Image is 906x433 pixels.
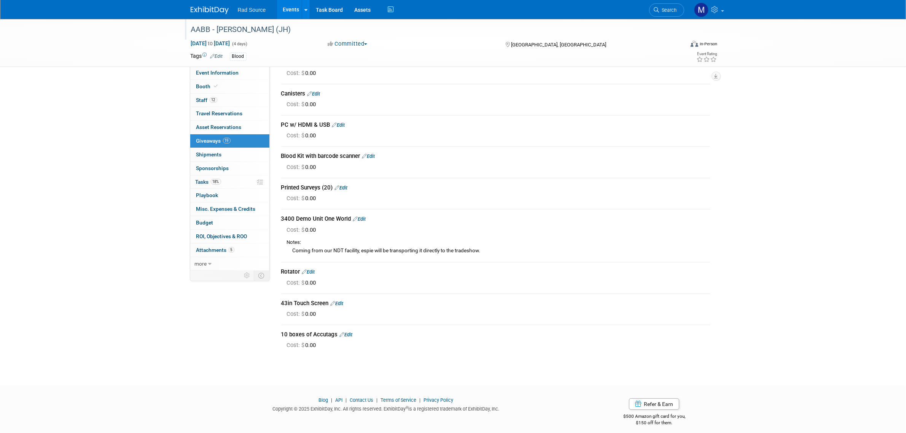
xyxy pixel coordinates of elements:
[331,301,344,306] a: Edit
[287,70,319,76] span: 0.00
[318,397,328,403] a: Blog
[281,299,710,307] div: 43in Touch Screen
[287,342,306,349] span: Cost: $
[196,220,213,226] span: Budget
[211,179,221,185] span: 18%
[196,192,218,198] span: Playbook
[307,91,320,97] a: Edit
[340,332,353,337] a: Edit
[511,42,606,48] span: [GEOGRAPHIC_DATA], [GEOGRAPHIC_DATA]
[287,132,319,139] span: 0.00
[691,41,698,47] img: Format-Inperson.png
[302,269,315,275] a: Edit
[188,23,673,37] div: AABB - [PERSON_NAME] (JH)
[210,54,223,59] a: Edit
[329,397,334,403] span: |
[190,66,269,80] a: Event Information
[332,122,345,128] a: Edit
[195,261,207,267] span: more
[190,244,269,257] a: Attachments5
[254,271,269,280] td: Toggle Event Tabs
[287,279,319,286] span: 0.00
[374,397,379,403] span: |
[191,52,223,61] td: Tags
[593,420,716,426] div: $150 off for them.
[593,408,716,426] div: $500 Amazon gift card for you,
[699,41,717,47] div: In-Person
[190,80,269,93] a: Booth
[196,124,242,130] span: Asset Reservations
[196,97,217,103] span: Staff
[191,6,229,14] img: ExhibitDay
[190,134,269,148] a: Giveaways19
[287,239,710,246] div: Notes:
[287,164,319,170] span: 0.00
[281,331,710,339] div: 10 boxes of Accutags
[350,397,373,403] a: Contact Us
[190,148,269,161] a: Shipments
[241,271,254,280] td: Personalize Event Tab Strip
[281,152,710,160] div: Blood Kit with barcode scanner
[694,3,709,17] img: Melissa Conboy
[230,53,247,60] div: Blood
[196,151,222,158] span: Shipments
[353,216,366,222] a: Edit
[287,226,319,233] span: 0.00
[191,404,582,412] div: Copyright © 2025 ExhibitDay, Inc. All rights reserved. ExhibitDay is a registered trademark of Ex...
[639,40,718,51] div: Event Format
[190,189,269,202] a: Playbook
[325,40,370,48] button: Committed
[381,397,416,403] a: Terms of Service
[214,84,218,88] i: Booth reservation complete
[196,247,234,253] span: Attachments
[196,110,243,116] span: Travel Reservations
[196,70,239,76] span: Event Information
[287,310,319,317] span: 0.00
[196,179,221,185] span: Tasks
[210,97,217,103] span: 12
[344,397,349,403] span: |
[190,162,269,175] a: Sponsorships
[287,101,319,108] span: 0.00
[196,83,220,89] span: Booth
[287,246,710,255] div: Coming from our NDT facility, espie will be transporting it directly to the tradeshow.
[281,268,710,276] div: Rotator
[281,184,710,192] div: Printed Surveys (20)
[190,257,269,271] a: more
[196,206,256,212] span: Misc. Expenses & Credits
[417,397,422,403] span: |
[190,107,269,120] a: Travel Reservations
[629,398,679,410] a: Refer & Earn
[287,342,319,349] span: 0.00
[281,90,710,98] div: Canisters
[238,7,266,13] span: Rad Source
[207,40,214,46] span: to
[190,202,269,216] a: Misc. Expenses & Credits
[424,397,453,403] a: Privacy Policy
[696,52,717,56] div: Event Rating
[406,406,408,410] sup: ®
[287,132,306,139] span: Cost: $
[196,165,229,171] span: Sponsorships
[335,397,342,403] a: API
[649,3,684,17] a: Search
[287,70,306,76] span: Cost: $
[287,310,306,317] span: Cost: $
[190,94,269,107] a: Staff12
[190,121,269,134] a: Asset Reservations
[335,185,348,191] a: Edit
[223,138,231,143] span: 19
[287,164,306,170] span: Cost: $
[287,195,306,202] span: Cost: $
[190,175,269,189] a: Tasks18%
[281,215,710,223] div: 3400 Demo Unit One World
[190,230,269,243] a: ROI, Objectives & ROO
[287,195,319,202] span: 0.00
[287,226,306,233] span: Cost: $
[191,40,231,47] span: [DATE] [DATE]
[287,279,306,286] span: Cost: $
[232,41,248,46] span: (4 days)
[196,233,247,239] span: ROI, Objectives & ROO
[287,101,306,108] span: Cost: $
[362,153,375,159] a: Edit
